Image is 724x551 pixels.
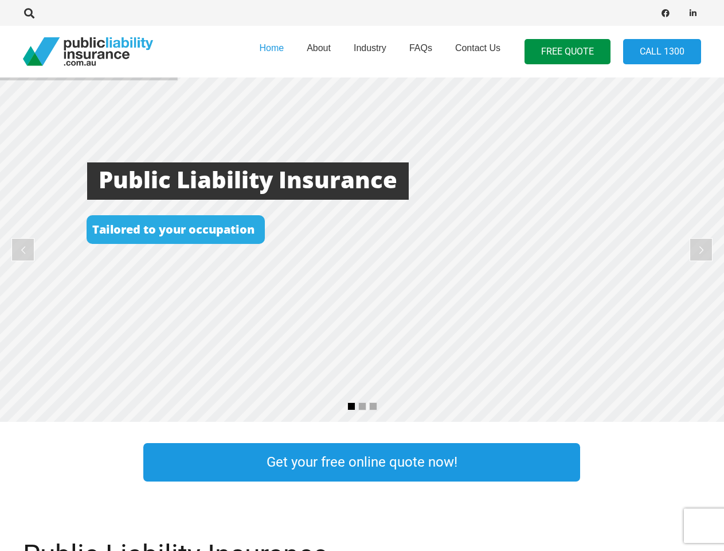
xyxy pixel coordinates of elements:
[259,43,284,53] span: Home
[623,39,701,65] a: Call 1300
[248,22,295,81] a: Home
[18,8,41,18] a: Search
[23,37,153,66] a: pli_logotransparent
[295,22,342,81] a: About
[398,22,444,81] a: FAQs
[342,22,398,81] a: Industry
[354,43,386,53] span: Industry
[444,22,512,81] a: Contact Us
[525,39,610,65] a: FREE QUOTE
[307,43,331,53] span: About
[143,443,580,482] a: Get your free online quote now!
[455,43,500,53] span: Contact Us
[685,5,701,21] a: LinkedIn
[409,43,432,53] span: FAQs
[603,440,723,484] a: Link
[658,5,674,21] a: Facebook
